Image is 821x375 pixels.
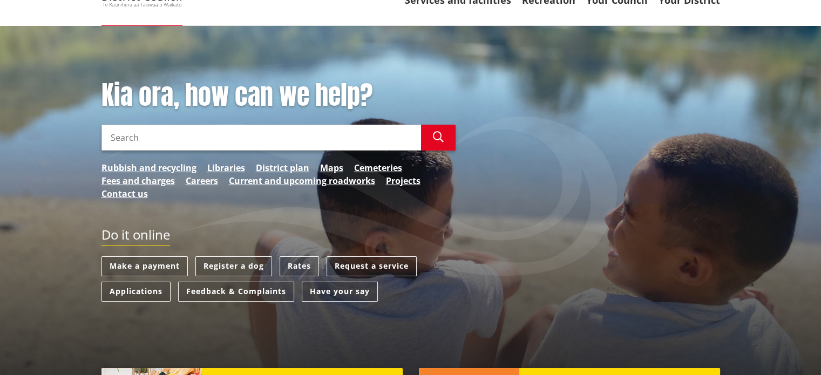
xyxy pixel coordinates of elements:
a: Make a payment [101,256,188,276]
a: Projects [386,174,420,187]
a: Have your say [302,282,378,302]
a: District plan [256,161,309,174]
a: Maps [320,161,343,174]
a: Register a dog [195,256,272,276]
a: Libraries [207,161,245,174]
h2: Do it online [101,227,170,246]
a: Rubbish and recycling [101,161,196,174]
a: Rates [280,256,319,276]
a: Contact us [101,187,148,200]
a: Request a service [327,256,417,276]
a: Feedback & Complaints [178,282,294,302]
input: Search input [101,125,421,151]
h1: Kia ora, how can we help? [101,80,456,111]
a: Current and upcoming roadworks [229,174,375,187]
a: Careers [186,174,218,187]
a: Fees and charges [101,174,175,187]
iframe: Messenger Launcher [771,330,810,369]
a: Cemeteries [354,161,402,174]
a: Applications [101,282,171,302]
